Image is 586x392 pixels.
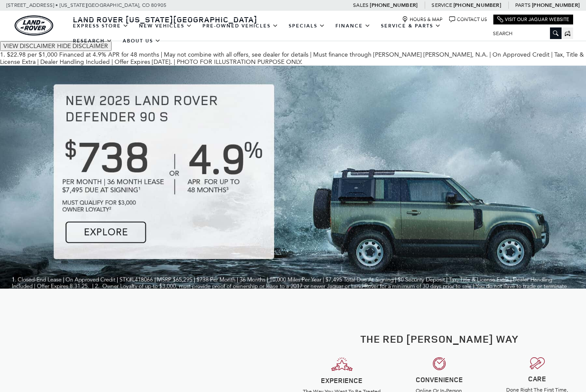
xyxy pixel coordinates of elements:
[197,18,284,33] a: Pre-Owned Vehicles
[15,15,53,36] img: Land Rover
[321,376,362,385] strong: EXPERIENCE
[3,42,55,50] span: VIEW DISCLAIMER
[376,18,446,33] a: Service & Parts
[486,28,562,39] input: Search
[515,2,531,8] span: Parts
[532,2,580,9] a: [PHONE_NUMBER]
[299,333,580,344] h2: The Red [PERSON_NAME] Way
[73,14,257,24] span: Land Rover [US_STATE][GEOGRAPHIC_DATA]
[453,2,501,9] a: [PHONE_NUMBER]
[416,375,463,384] strong: CONVENIENCE
[68,18,486,48] nav: Main Navigation
[353,2,369,8] span: Sales
[402,16,443,23] a: Hours & Map
[370,2,417,9] a: [PHONE_NUMBER]
[497,16,569,23] a: Visit Our Jaguar Website
[68,18,134,33] a: EXPRESS STORE
[432,2,452,8] span: Service
[57,42,108,50] span: HIDE DISCLAIMER
[6,2,166,8] a: [STREET_ADDRESS] • [US_STATE][GEOGRAPHIC_DATA], CO 80905
[284,18,330,33] a: Specials
[330,18,376,33] a: Finance
[449,16,487,23] a: Contact Us
[528,374,546,383] strong: CARE
[68,33,118,48] a: Research
[134,18,197,33] a: New Vehicles
[68,14,263,24] a: Land Rover [US_STATE][GEOGRAPHIC_DATA]
[118,33,166,48] a: About Us
[15,15,53,36] a: land-rover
